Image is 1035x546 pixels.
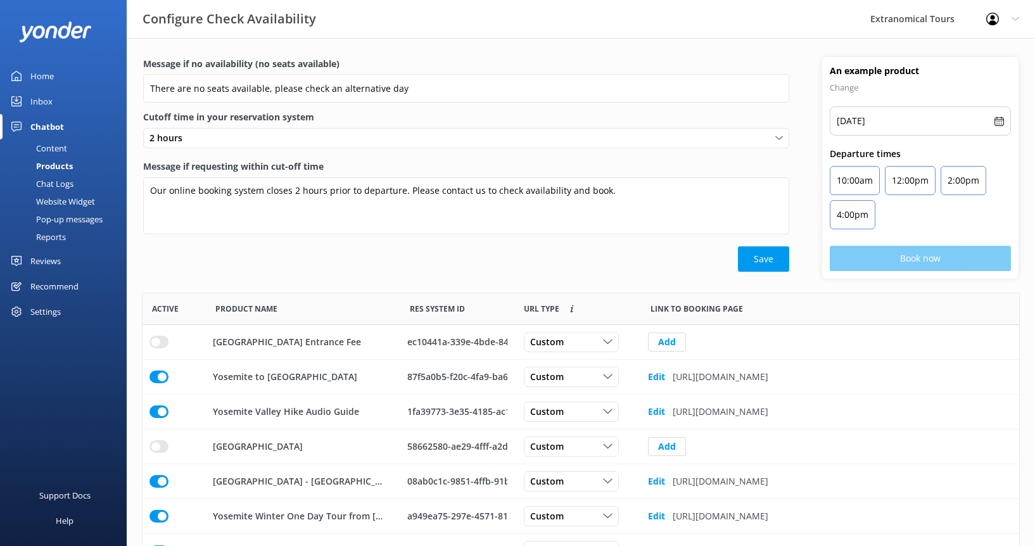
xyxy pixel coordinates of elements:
p: [URL][DOMAIN_NAME] [673,509,768,523]
a: Chat Logs [8,175,127,193]
span: Custom [530,440,571,454]
span: Custom [530,335,571,349]
button: Add [648,437,686,456]
span: Active [152,303,179,315]
p: [URL][DOMAIN_NAME] [673,405,768,419]
p: Yosemite to [GEOGRAPHIC_DATA] [213,370,357,384]
label: Message if no availability (no seats available) [143,57,789,71]
p: Yosemite Winter One Day Tour from [GEOGRAPHIC_DATA] [213,509,386,523]
div: Recommend [30,274,79,299]
p: 4:00pm [837,207,868,222]
button: Edit [648,504,665,529]
b: Edit [648,371,665,383]
div: ec10441a-339e-4bde-845b-7a4ce72e4b93 [407,335,507,349]
div: Content [8,139,67,157]
div: Help [56,508,73,533]
span: Link to booking page [524,303,559,315]
p: Departure times [830,147,1011,161]
button: Edit [648,364,665,390]
div: Chatbot [30,114,64,139]
label: Cutoff time in your reservation system [143,110,789,124]
p: [GEOGRAPHIC_DATA] Entrance Fee [213,335,361,349]
span: 2 hours [149,131,190,145]
span: Custom [530,474,571,488]
img: yonder-white-logo.png [19,22,92,42]
p: [URL][DOMAIN_NAME] [673,370,768,384]
span: Res System ID [410,303,465,315]
div: Home [30,63,54,89]
p: 10:00am [837,173,873,188]
div: row [143,464,1019,499]
a: Reports [8,228,127,246]
a: Pop-up messages [8,210,127,228]
p: [GEOGRAPHIC_DATA] [213,440,303,454]
div: Inbox [30,89,53,114]
p: 2:00pm [948,173,979,188]
div: Website Widget [8,193,95,210]
h3: Configure Check Availability [143,9,316,29]
h4: An example product [830,65,1011,77]
span: Custom [530,405,571,419]
span: Link to booking page [651,303,743,315]
div: Pop-up messages [8,210,103,228]
p: Change [830,80,1011,95]
span: Custom [530,509,571,523]
p: [URL][DOMAIN_NAME] [673,474,768,488]
div: 58662580-ae29-4fff-a2d9-757331ef8de6 [407,440,507,454]
span: Product Name [215,303,277,315]
a: Content [8,139,127,157]
a: Products [8,157,127,175]
div: Reviews [30,248,61,274]
div: row [143,325,1019,360]
div: a949ea75-297e-4571-812d-7c700574a202 [407,509,507,523]
button: Edit [648,399,665,424]
p: [GEOGRAPHIC_DATA] - [GEOGRAPHIC_DATA] [213,474,386,488]
div: Support Docs [39,483,91,508]
label: Message if requesting within cut-off time [143,160,789,174]
div: 08ab0c1c-9851-4ffb-91b9-0086f3ac1cd5 [407,474,507,488]
input: Enter a message [143,74,789,103]
b: Edit [648,475,665,488]
p: [DATE] [837,113,865,129]
div: Reports [8,228,66,246]
div: 1fa39773-3e35-4185-ac1c-087d9ae850d3 [407,405,507,419]
a: Website Widget [8,193,127,210]
div: row [143,429,1019,464]
div: row [143,395,1019,429]
p: Yosemite Valley Hike Audio Guide [213,405,359,419]
p: 12:00pm [892,173,929,188]
div: Chat Logs [8,175,73,193]
button: Edit [648,469,665,494]
b: Edit [648,510,665,523]
div: row [143,499,1019,534]
div: row [143,360,1019,395]
div: 87f5a0b5-f20c-4fa9-ba62-77c61f90176a [407,370,507,384]
button: Save [738,246,789,272]
span: Custom [530,370,571,384]
textarea: Our online booking system closes 2 hours prior to departure. Please contact us to check availabil... [143,177,789,234]
b: Edit [648,405,665,418]
div: Products [8,157,73,175]
div: Settings [30,299,61,324]
button: Add [648,333,686,352]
